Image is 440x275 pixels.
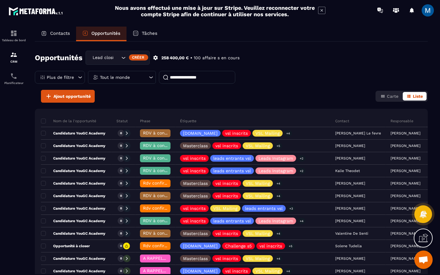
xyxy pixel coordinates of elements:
[391,181,420,185] p: [PERSON_NAME]
[180,119,196,123] p: Étiquette
[225,244,252,248] p: Challenge s5
[183,231,208,236] p: Masterclass
[183,219,206,223] p: vsl inscrits
[47,75,74,79] p: Plus de filtre
[287,205,295,212] p: +3
[183,144,208,148] p: Masterclass
[391,244,420,248] p: [PERSON_NAME]
[41,168,105,173] p: Candidature YouGC Academy
[391,231,420,236] p: [PERSON_NAME]
[391,269,420,273] p: [PERSON_NAME]
[120,194,122,198] p: 0
[41,156,105,161] p: Candidature YouGC Academy
[391,131,420,135] p: [PERSON_NAME]
[120,181,122,185] p: 0
[274,230,282,237] p: +4
[41,119,96,123] p: Nom de la l'opportunité
[215,256,238,261] p: vsl inscrits
[391,256,420,261] p: [PERSON_NAME]
[143,231,194,236] span: RDV à conf. A RAPPELER
[246,144,270,148] p: VSL Mailing
[215,194,238,198] p: vsl inscrits
[35,52,82,64] h2: Opportunités
[213,206,237,211] p: VSL Mailing
[183,169,206,173] p: vsl inscrits
[391,219,420,223] p: [PERSON_NAME]
[100,75,130,79] p: Tout le monde
[213,169,251,173] p: leads entrants vsl
[298,155,306,162] p: +2
[377,92,402,101] button: Carte
[143,168,182,173] span: RDV à confimer ❓
[225,131,248,135] p: vsl inscrits
[225,269,248,273] p: vsl inscrits
[143,268,212,273] span: A RAPPELER/GHOST/NO SHOW✖️
[120,219,122,223] p: 0
[50,31,70,36] p: Contacts
[91,31,120,36] p: Opportunités
[120,169,122,173] p: 0
[246,194,270,198] p: VSL Mailing
[120,269,122,273] p: 0
[258,219,293,223] p: Leads Instagram
[183,181,208,185] p: Masterclass
[274,180,282,187] p: +4
[259,244,282,248] p: vsl inscrits
[115,5,315,17] h2: Nous avons effectué une mise à jour sur Stripe. Veuillez reconnecter votre compte Stripe afin de ...
[387,94,398,99] span: Carte
[335,119,349,123] p: Contact
[143,256,212,261] span: A RAPPELER/GHOST/NO SHOW✖️
[213,156,251,160] p: leads entrants vsl
[414,251,433,269] a: Ouvrir le chat
[2,25,26,46] a: formationformationTableau de bord
[391,119,413,123] p: Responsable
[2,68,26,89] a: schedulerschedulerPlanificateur
[41,269,105,273] p: Candidature YouGC Academy
[183,206,206,211] p: vsl inscrits
[194,55,240,61] p: 100 affaire s en cours
[35,27,76,41] a: Contacts
[255,131,280,135] p: VSL Mailing
[10,30,17,37] img: formation
[140,119,150,123] p: Phase
[143,130,194,135] span: RDV à conf. A RAPPELER
[258,156,293,160] p: Leads Instagram
[298,168,306,174] p: +2
[120,144,122,148] p: 0
[120,156,122,160] p: 0
[41,143,105,148] p: Candidature YouGC Academy
[391,144,420,148] p: [PERSON_NAME]
[2,60,26,63] p: CRM
[403,92,427,101] button: Liste
[142,31,157,36] p: Tâches
[2,81,26,85] p: Planificateur
[274,255,282,262] p: +4
[10,51,17,58] img: formation
[284,130,292,137] p: +4
[161,55,189,61] p: 258 400,00 €
[190,55,192,61] p: •
[41,244,90,248] p: Opportunité à closer
[116,119,128,123] p: Statut
[245,206,283,211] p: leads entrants vsl
[114,54,120,61] input: Search for option
[143,181,178,185] span: Rdv confirmé ✅
[91,54,114,61] span: Lead closing
[215,144,238,148] p: vsl inscrits
[143,143,182,148] span: RDV à confimer ❓
[2,38,26,42] p: Tableau de bord
[413,94,423,99] span: Liste
[41,90,95,103] button: Ajout opportunité
[9,5,64,16] img: logo
[246,181,270,185] p: VSL Mailing
[391,194,420,198] p: [PERSON_NAME]
[183,131,218,135] p: [DOMAIN_NAME]
[284,268,292,274] p: +4
[255,269,280,273] p: VSL Mailing
[41,181,105,186] p: Candidature YouGC Academy
[86,51,150,65] div: Search for option
[76,27,127,41] a: Opportunités
[143,156,182,160] span: RDV à confimer ❓
[41,193,105,198] p: Candidature YouGC Academy
[143,206,178,211] span: Rdv confirmé ✅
